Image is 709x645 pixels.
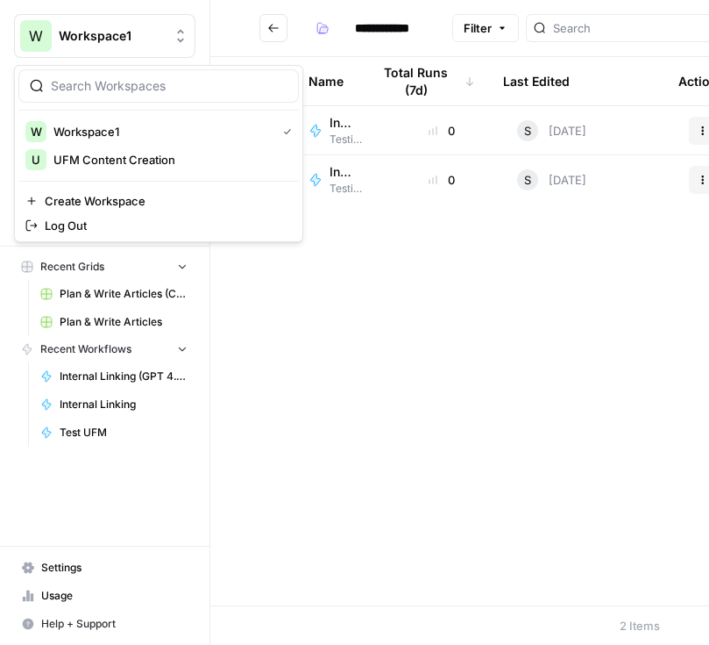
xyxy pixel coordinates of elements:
a: Plan & Write Articles [32,308,195,336]
span: Log Out [45,217,285,234]
span: S [524,171,531,189]
span: Internal Linking (GPT 4.1 nano) [330,163,351,181]
span: Internal Linking (GPT 4.1 nano) [60,369,188,384]
span: Settings [41,560,188,576]
button: Help + Support [14,610,195,638]
a: Usage [14,582,195,610]
span: Help + Support [41,616,188,632]
span: Usage [41,588,188,604]
span: Testing - SM [330,132,365,147]
span: Test UFM [60,425,188,441]
input: Search Workspaces [51,77,287,95]
div: Last Edited [503,57,570,105]
div: 0 [393,171,489,189]
span: Plan & Write Articles [60,314,188,330]
span: Internal Linking [330,114,351,132]
div: 0 [393,122,489,140]
button: Go back [259,14,287,42]
a: Internal Linking (GPT 4.1 nano)Testing - SM [308,163,365,197]
span: Testing - SM [330,181,365,197]
a: Internal LinkingTesting - SM [308,114,365,147]
a: Test UFM [32,419,195,447]
span: Workspace1 [59,27,165,45]
span: Workspace1 [53,123,269,140]
a: Internal Linking [32,391,195,419]
span: Internal Linking [60,397,188,412]
a: Plan & Write Articles (Copy) [32,280,195,308]
button: Filter [452,14,519,42]
div: [DATE] [517,120,586,141]
div: Workspace: Workspace1 [14,65,303,242]
span: U [32,151,40,168]
div: Total Runs (7d) [372,57,475,105]
div: 2 Items [620,617,660,634]
span: Plan & Write Articles (Copy) [60,286,188,302]
span: Create Workspace [45,192,285,210]
button: Recent Workflows [14,336,195,362]
button: Workspace: Workspace1 [14,14,195,58]
span: W [29,25,43,47]
span: UFM Content Creation [53,151,285,168]
div: Name [308,57,344,105]
span: Recent Grids [40,259,104,275]
span: S [524,122,531,140]
a: Internal Linking (GPT 4.1 nano) [32,362,195,391]
div: [DATE] [517,169,586,190]
span: Recent Workflows [40,341,131,357]
span: Filter [464,19,492,37]
a: Create Workspace [18,189,299,213]
a: Settings [14,554,195,582]
a: Log Out [18,213,299,238]
button: Recent Grids [14,254,195,280]
span: W [31,123,42,140]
